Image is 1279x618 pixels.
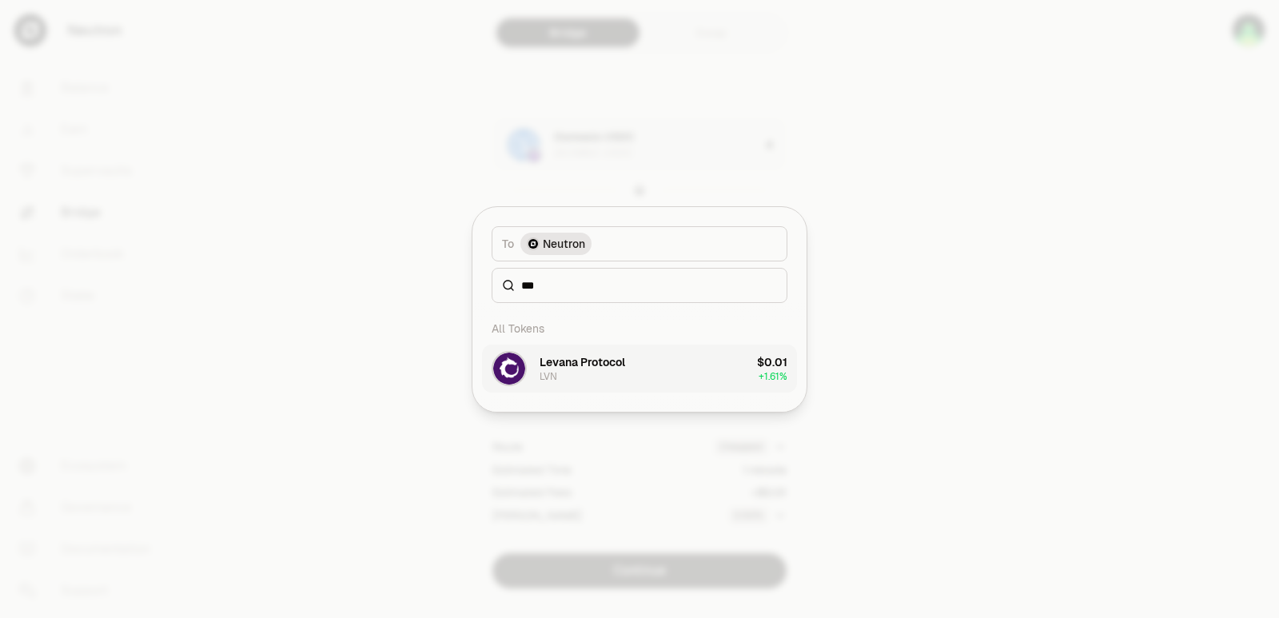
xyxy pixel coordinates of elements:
div: Levana Protocol [540,354,625,370]
button: ToNeutron LogoNeutron [492,226,787,261]
span: Neutron [543,236,585,252]
button: LVN LogoLevana ProtocolLVN$0.01+1.61% [482,345,797,393]
div: All Tokens [482,313,797,345]
div: $0.01 [757,354,787,370]
span: + 1.61% [759,370,787,383]
div: LVN [540,370,557,383]
span: To [502,236,514,252]
img: LVN Logo [493,353,525,385]
img: Neutron Logo [528,239,538,249]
